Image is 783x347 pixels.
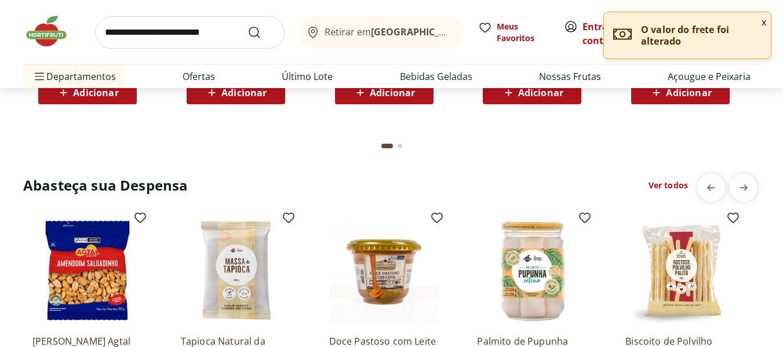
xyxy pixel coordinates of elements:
[32,63,46,90] button: Menu
[631,81,730,104] button: Adicionar
[757,12,771,32] button: Fechar notificação
[183,70,215,83] a: Ofertas
[247,25,275,39] button: Submit Search
[379,132,395,160] button: Current page from fs-carousel
[478,21,550,44] a: Meus Favoritos
[518,88,563,97] span: Adicionar
[730,174,757,202] button: next
[298,16,464,49] button: Retirar em[GEOGRAPHIC_DATA]/[GEOGRAPHIC_DATA]
[32,215,143,326] img: Amendoim Salgadinho Agtal 100g
[625,215,735,326] img: Biscoito de Polvilho Palito Natural da Terra 100g
[335,81,434,104] button: Adicionar
[582,20,612,33] a: Entrar
[582,20,634,48] span: ou
[187,81,285,104] button: Adicionar
[325,27,453,37] span: Retirar em
[329,215,439,326] img: Doce Pastoso com Leite Reserva de Minas 400g
[371,25,566,38] b: [GEOGRAPHIC_DATA]/[GEOGRAPHIC_DATA]
[38,81,137,104] button: Adicionar
[370,88,415,97] span: Adicionar
[641,24,762,47] p: O valor do frete foi alterado
[649,180,688,191] a: Ver todos
[666,88,711,97] span: Adicionar
[539,70,601,83] a: Nossas Frutas
[668,70,751,83] a: Açougue e Peixaria
[400,70,472,83] a: Bebidas Geladas
[221,88,267,97] span: Adicionar
[395,132,405,160] button: Go to page 2 from fs-carousel
[477,215,587,326] img: Palmito de Pupunha Inteiro Natural da Terra 270g
[23,176,188,195] h2: Abasteça sua Despensa
[95,16,285,49] input: search
[697,174,725,202] button: previous
[582,20,646,47] a: Criar conta
[23,14,81,49] img: Hortifruti
[32,63,116,90] span: Departamentos
[282,70,333,83] a: Último Lote
[497,21,550,44] span: Meus Favoritos
[483,81,581,104] button: Adicionar
[73,88,118,97] span: Adicionar
[181,215,291,326] img: Tapioca Natural da Terra 500g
